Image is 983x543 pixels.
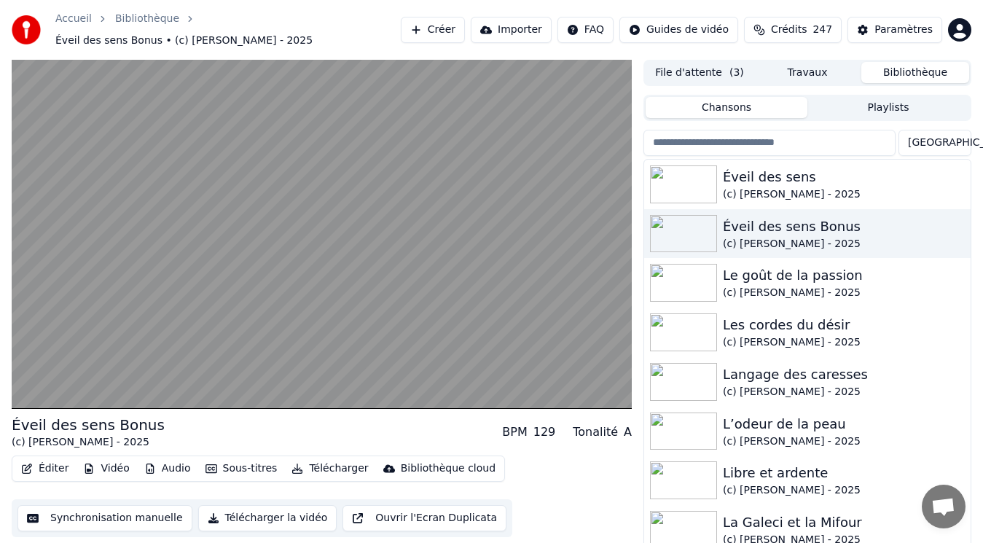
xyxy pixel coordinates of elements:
div: 129 [533,423,556,441]
button: File d'attente [646,62,753,83]
div: (c) [PERSON_NAME] - 2025 [723,385,965,399]
button: Importer [471,17,552,43]
button: Télécharger la vidéo [198,505,337,531]
button: Sous-titres [200,458,283,479]
button: Synchronisation manuelle [17,505,192,531]
div: L’odeur de la peau [723,414,965,434]
button: Chansons [646,97,807,118]
span: 247 [812,23,832,37]
nav: breadcrumb [55,12,401,48]
button: FAQ [557,17,614,43]
a: Bibliothèque [115,12,179,26]
span: Éveil des sens Bonus • (c) [PERSON_NAME] - 2025 [55,34,313,48]
div: Les cordes du désir [723,315,965,335]
div: Paramètres [874,23,933,37]
div: La Galeci et la Mifour [723,512,965,533]
div: (c) [PERSON_NAME] - 2025 [723,434,965,449]
button: Guides de vidéo [619,17,738,43]
div: Éveil des sens Bonus [12,415,165,435]
button: Travaux [753,62,861,83]
img: youka [12,15,41,44]
div: BPM [502,423,527,441]
div: Éveil des sens Bonus [723,216,965,237]
button: Bibliothèque [861,62,969,83]
div: Tonalité [573,423,618,441]
div: (c) [PERSON_NAME] - 2025 [723,187,965,202]
div: (c) [PERSON_NAME] - 2025 [723,237,965,251]
div: Libre et ardente [723,463,965,483]
div: Bibliothèque cloud [401,461,496,476]
div: Le goût de la passion [723,265,965,286]
div: A [624,423,632,441]
button: Playlists [807,97,969,118]
span: Crédits [771,23,807,37]
div: (c) [PERSON_NAME] - 2025 [723,335,965,350]
div: Langage des caresses [723,364,965,385]
a: Accueil [55,12,92,26]
div: Éveil des sens [723,167,965,187]
button: Audio [138,458,197,479]
button: Créer [401,17,465,43]
button: Télécharger [286,458,374,479]
div: (c) [PERSON_NAME] - 2025 [12,435,165,450]
span: ( 3 ) [729,66,744,80]
div: (c) [PERSON_NAME] - 2025 [723,286,965,300]
button: Paramètres [847,17,942,43]
div: (c) [PERSON_NAME] - 2025 [723,483,965,498]
div: Ouvrir le chat [922,485,966,528]
button: Ouvrir l'Ecran Duplicata [342,505,506,531]
button: Éditer [15,458,74,479]
button: Crédits247 [744,17,842,43]
button: Vidéo [77,458,135,479]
